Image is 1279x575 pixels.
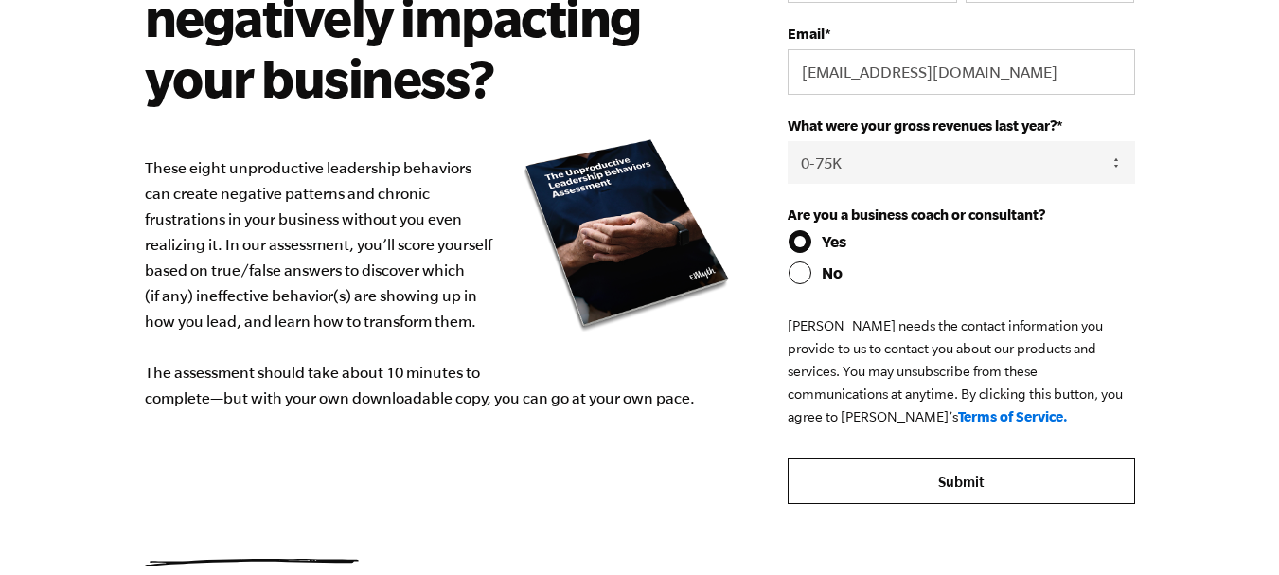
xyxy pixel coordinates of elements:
[788,314,1134,428] p: [PERSON_NAME] needs the contact information you provide to us to contact you about our products a...
[1184,484,1279,575] iframe: Chat Widget
[788,117,1057,134] span: What were your gross revenues last year?
[958,408,1068,424] a: Terms of Service.
[788,26,825,42] span: Email
[788,207,1045,223] span: Are you a business coach or consultant?
[145,155,732,411] p: These eight unproductive leadership behaviors can create negative patterns and chronic frustratio...
[788,458,1134,504] input: Submit
[523,138,731,332] img: e-myth-business-coaching-business-owner-leadership-behavior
